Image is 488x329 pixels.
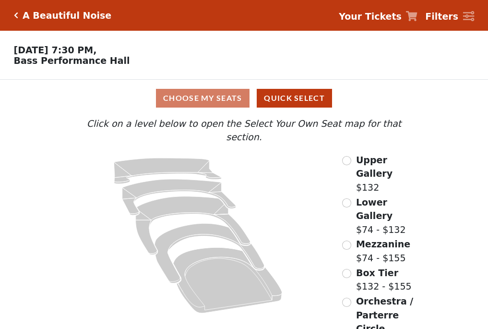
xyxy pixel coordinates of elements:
[425,10,474,24] a: Filters
[425,11,458,22] strong: Filters
[356,266,412,293] label: $132 - $155
[14,12,18,19] a: Click here to go back to filters
[339,11,402,22] strong: Your Tickets
[356,197,393,221] span: Lower Gallery
[356,195,420,237] label: $74 - $132
[339,10,417,24] a: Your Tickets
[356,268,398,278] span: Box Tier
[356,237,410,265] label: $74 - $155
[356,239,410,249] span: Mezzanine
[68,117,420,144] p: Click on a level below to open the Select Your Own Seat map for that section.
[174,247,283,313] path: Orchestra / Parterre Circle - Seats Available: 53
[356,155,393,179] span: Upper Gallery
[23,10,111,21] h5: A Beautiful Noise
[114,158,222,184] path: Upper Gallery - Seats Available: 163
[257,89,332,108] button: Quick Select
[356,153,420,195] label: $132
[122,179,236,215] path: Lower Gallery - Seats Available: 146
